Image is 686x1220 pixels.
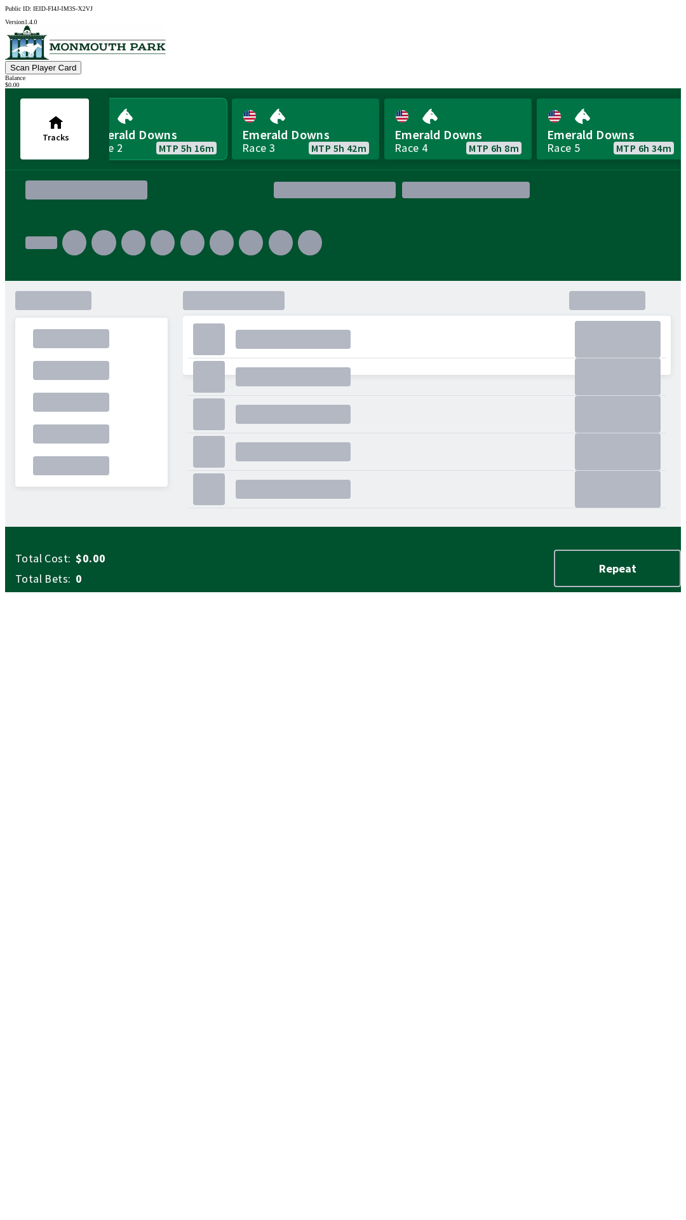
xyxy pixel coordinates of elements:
span: Total Cost: [15,551,71,566]
span: Emerald Downs [394,126,521,143]
span: Total Bets: [15,571,71,586]
a: Emerald DownsRace 3MTP 5h 42m [232,98,379,159]
button: Repeat [554,550,681,587]
div: Race 4 [394,143,427,153]
div: Balance [5,74,681,81]
button: Scan Player Card [5,61,81,74]
a: Emerald DownsRace 5MTP 6h 34m [537,98,684,159]
div: Version 1.4.0 [5,18,681,25]
span: Emerald Downs [242,126,369,143]
a: Emerald DownsRace 2MTP 5h 16m [79,98,227,159]
span: MTP 6h 8m [469,143,519,153]
div: Race 5 [547,143,580,153]
span: $0.00 [76,551,276,566]
span: 0 [76,571,276,586]
span: Tracks [43,132,69,143]
div: Public ID: [5,5,681,12]
div: $ 0.00 [5,81,681,88]
span: MTP 5h 42m [311,143,367,153]
div: Race 3 [242,143,275,153]
button: Tracks [20,98,89,159]
span: Emerald Downs [547,126,674,143]
span: IEID-FI4J-IM3S-X2VJ [33,5,93,12]
img: venue logo [5,25,166,60]
a: Emerald DownsRace 4MTP 6h 8m [384,98,532,159]
span: Repeat [565,561,669,576]
span: MTP 6h 34m [616,143,671,153]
